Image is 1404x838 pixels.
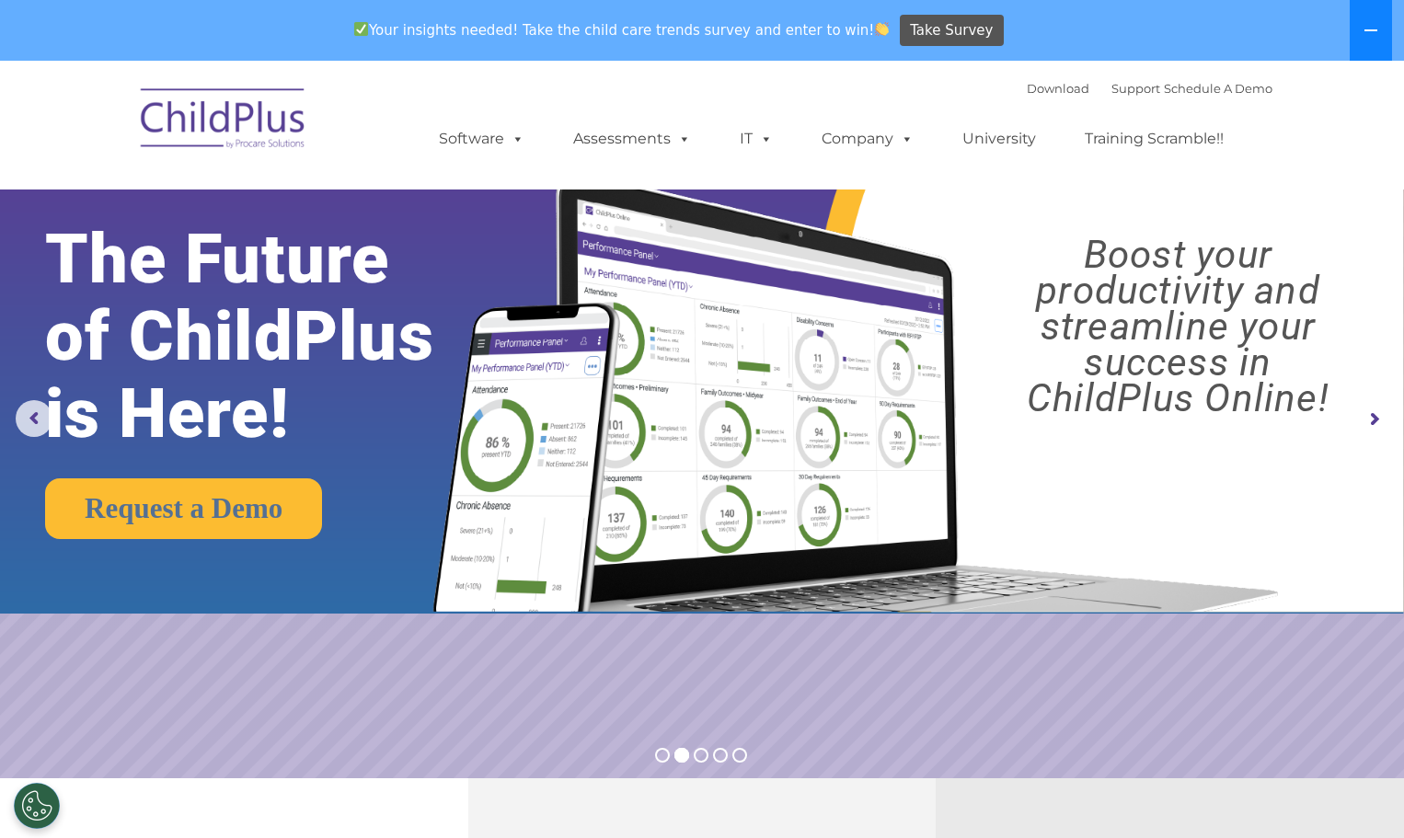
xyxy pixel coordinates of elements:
[354,22,368,36] img: ✅
[256,197,334,211] span: Phone number
[45,478,322,539] a: Request a Demo
[803,121,932,157] a: Company
[346,12,897,48] span: Your insights needed! Take the child care trends survey and enter to win!
[1066,121,1242,157] a: Training Scramble!!
[1111,81,1160,96] a: Support
[875,22,889,36] img: 👏
[132,75,316,167] img: ChildPlus by Procare Solutions
[45,221,493,453] rs-layer: The Future of ChildPlus is Here!
[721,121,791,157] a: IT
[900,15,1004,47] a: Take Survey
[420,121,543,157] a: Software
[14,783,60,829] button: Cookies Settings
[1027,81,1272,96] font: |
[1027,81,1089,96] a: Download
[1164,81,1272,96] a: Schedule A Demo
[256,121,312,135] span: Last name
[970,236,1387,416] rs-layer: Boost your productivity and streamline your success in ChildPlus Online!
[944,121,1054,157] a: University
[555,121,709,157] a: Assessments
[910,15,993,47] span: Take Survey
